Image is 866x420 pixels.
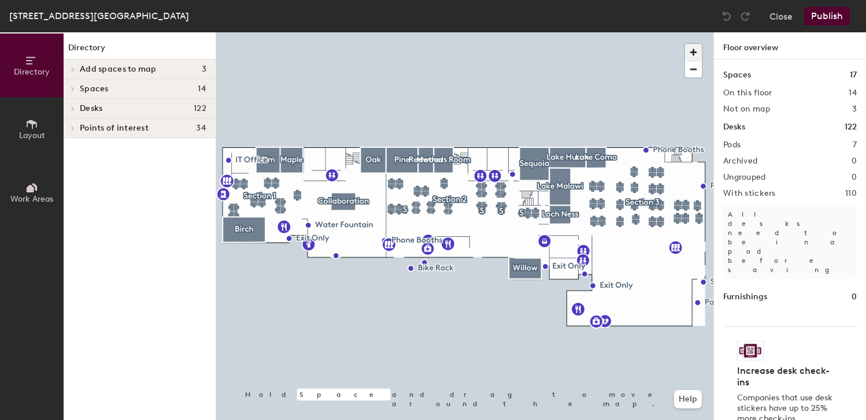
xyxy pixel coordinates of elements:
[850,69,857,81] h1: 17
[852,291,857,303] h1: 0
[804,7,850,25] button: Publish
[723,140,741,150] h2: Pods
[852,157,857,166] h2: 0
[723,205,857,279] p: All desks need to be in a pod before saving
[721,10,732,22] img: Undo
[723,69,751,81] h1: Spaces
[80,104,102,113] span: Desks
[723,173,766,182] h2: Ungrouped
[723,121,745,133] h1: Desks
[769,7,793,25] button: Close
[64,42,216,60] h1: Directory
[852,105,857,114] h2: 3
[723,88,772,98] h2: On this floor
[9,9,189,23] div: [STREET_ADDRESS][GEOGRAPHIC_DATA]
[739,10,751,22] img: Redo
[80,124,149,133] span: Points of interest
[80,84,109,94] span: Spaces
[845,121,857,133] h1: 122
[852,173,857,182] h2: 0
[849,88,857,98] h2: 14
[194,104,206,113] span: 122
[723,291,767,303] h1: Furnishings
[19,131,45,140] span: Layout
[723,189,776,198] h2: With stickers
[737,365,836,388] h4: Increase desk check-ins
[845,189,857,198] h2: 110
[737,341,764,360] img: Sticker logo
[853,140,857,150] h2: 7
[14,67,50,77] span: Directory
[723,157,757,166] h2: Archived
[80,65,157,74] span: Add spaces to map
[723,105,770,114] h2: Not on map
[714,32,866,60] h1: Floor overview
[196,124,206,133] span: 34
[198,84,206,94] span: 14
[674,390,702,408] button: Help
[10,194,53,204] span: Work Areas
[202,65,206,74] span: 3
